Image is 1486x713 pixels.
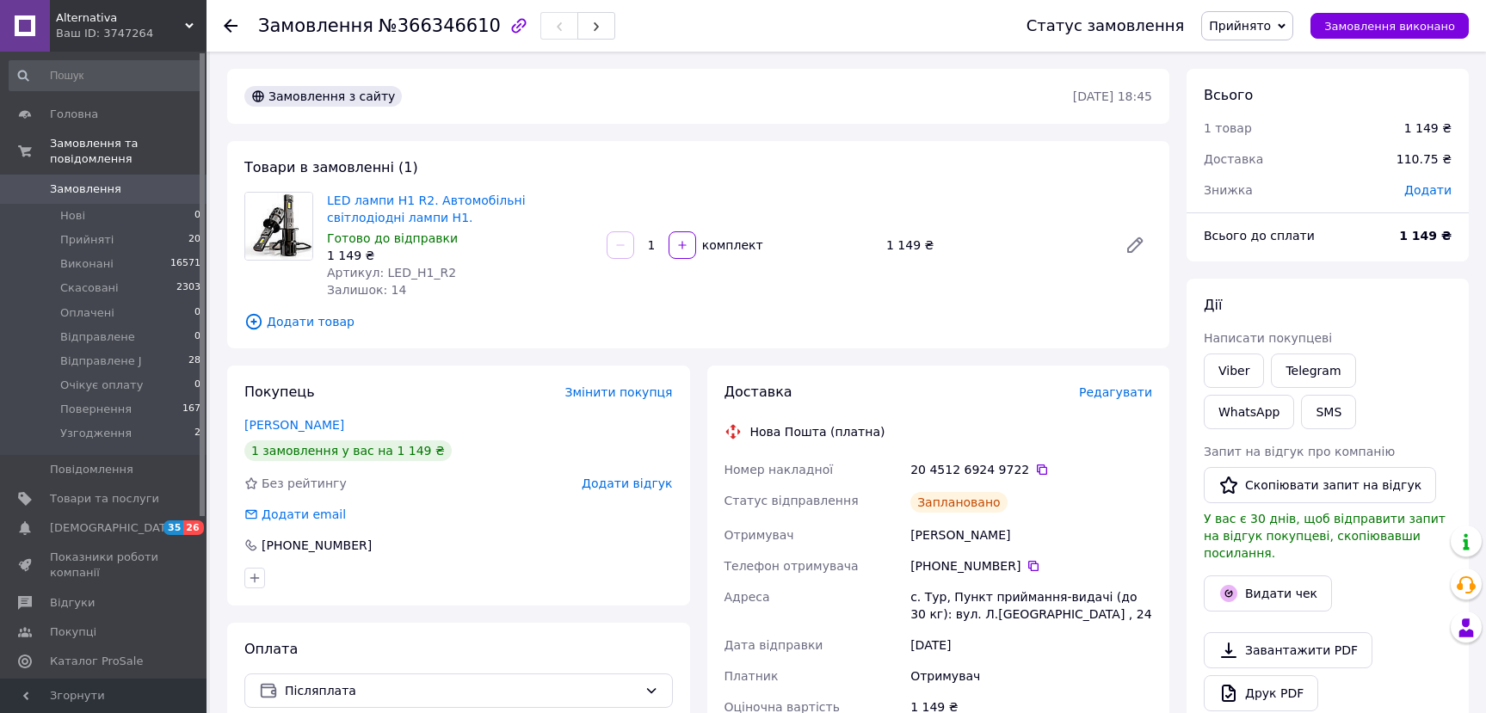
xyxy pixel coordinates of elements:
[1204,575,1332,612] button: Видати чек
[194,329,200,345] span: 0
[1073,89,1152,103] time: [DATE] 18:45
[244,312,1152,331] span: Додати товар
[1204,353,1264,388] a: Viber
[746,423,890,440] div: Нова Пошта (платна)
[224,17,237,34] div: Повернутися назад
[244,641,298,657] span: Оплата
[1209,19,1271,33] span: Прийнято
[50,181,121,197] span: Замовлення
[327,231,458,245] span: Готово до відправки
[907,630,1156,661] div: [DATE]
[60,280,119,296] span: Скасовані
[244,440,452,461] div: 1 замовлення у вас на 1 149 ₴
[188,353,200,369] span: 28
[194,305,200,321] span: 0
[1204,87,1253,103] span: Всього
[260,537,373,554] div: [PHONE_NUMBER]
[60,232,114,248] span: Прийняті
[725,528,794,542] span: Отримувач
[725,384,792,400] span: Доставка
[1271,353,1355,388] a: Telegram
[725,638,823,652] span: Дата відправки
[725,559,859,573] span: Телефон отримувача
[725,463,834,476] span: Номер накладної
[1301,395,1356,429] button: SMS
[1399,229,1452,243] b: 1 149 ₴
[60,426,132,441] span: Узгодження
[50,136,207,167] span: Замовлення та повідомлення
[910,557,1152,575] div: [PHONE_NUMBER]
[244,86,402,107] div: Замовлення з сайту
[1204,445,1395,458] span: Запит на відгук про компанію
[327,283,406,297] span: Залишок: 14
[50,595,95,611] span: Відгуки
[1204,632,1372,668] a: Завантажити PDF
[1204,152,1263,166] span: Доставка
[910,492,1008,513] div: Заплановано
[262,476,347,490] span: Без рейтингу
[244,418,344,432] a: [PERSON_NAME]
[163,520,183,535] span: 35
[1079,385,1152,399] span: Редагувати
[698,237,765,254] div: комплект
[60,402,132,417] span: Повернення
[244,159,418,175] span: Товари в замовленні (1)
[60,378,143,393] span: Очікує оплату
[56,26,207,41] div: Ваш ID: 3747264
[50,462,133,477] span: Повідомлення
[50,107,98,122] span: Головна
[56,10,185,26] span: Alternativa
[1404,120,1452,137] div: 1 149 ₴
[50,550,159,581] span: Показники роботи компанії
[565,385,673,399] span: Змінити покупця
[910,461,1152,478] div: 20 4512 6924 9722
[183,520,203,535] span: 26
[243,506,348,523] div: Додати email
[60,329,135,345] span: Відправлене
[907,519,1156,550] div: [PERSON_NAME]
[170,256,200,272] span: 16571
[725,494,859,507] span: Статус відправлення
[1204,675,1318,711] a: Друк PDF
[50,520,177,536] span: [DEMOGRAPHIC_DATA]
[244,384,315,400] span: Покупець
[1204,395,1294,429] a: WhatsApp
[1118,228,1152,262] a: Редагувати
[327,194,526,224] a: LED лампи H1 R2. Автомобільні світлодіодні лампи H1.
[9,60,202,91] input: Пошук
[725,669,779,683] span: Платник
[188,232,200,248] span: 20
[327,247,593,264] div: 1 149 ₴
[1204,297,1222,313] span: Дії
[50,624,96,640] span: Покупці
[260,506,348,523] div: Додати email
[194,378,200,393] span: 0
[60,305,114,321] span: Оплачені
[60,353,142,369] span: Відправлене J
[879,233,1111,257] div: 1 149 ₴
[1204,331,1332,345] span: Написати покупцеві
[907,661,1156,691] div: Отримувач
[1204,467,1436,503] button: Скопіювати запит на відгук
[182,402,200,417] span: 167
[245,193,312,260] img: LED лампи H1 R2. Автомобільні світлодіодні лампи H1.
[60,208,85,224] span: Нові
[50,654,143,669] span: Каталог ProSale
[50,491,159,507] span: Товари та послуги
[379,15,501,36] span: №366346610
[1204,121,1252,135] span: 1 товар
[1386,140,1462,178] div: 110.75 ₴
[258,15,373,36] span: Замовлення
[176,280,200,296] span: 2303
[1204,229,1315,243] span: Всього до сплати
[194,208,200,224] span: 0
[285,681,638,700] span: Післяплата
[907,581,1156,630] div: с. Тур, Пункт приймання-видачі (до 30 кг): вул. Л.[GEOGRAPHIC_DATA] , 24
[725,590,770,604] span: Адреса
[1204,183,1253,197] span: Знижка
[1404,183,1452,197] span: Додати
[1310,13,1469,39] button: Замовлення виконано
[194,426,200,441] span: 2
[1204,512,1446,560] span: У вас є 30 днів, щоб відправити запит на відгук покупцеві, скопіювавши посилання.
[582,476,672,490] span: Додати відгук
